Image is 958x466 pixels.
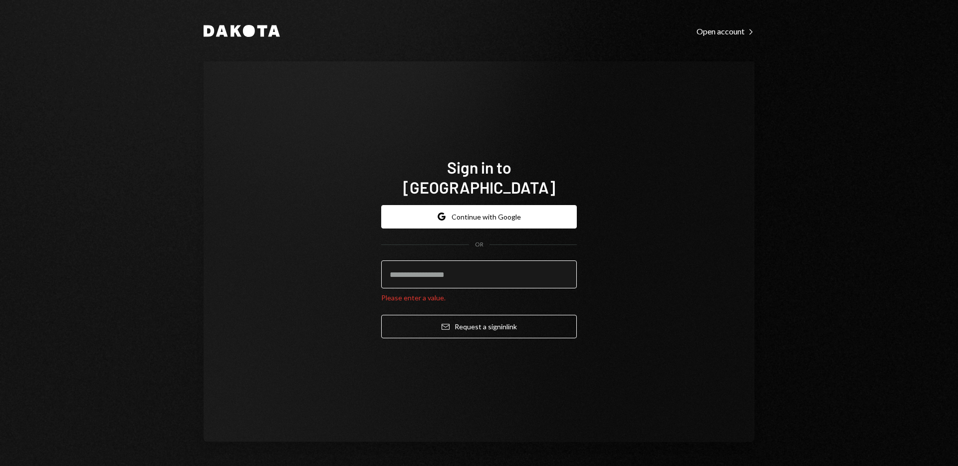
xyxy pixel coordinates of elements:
[381,315,577,338] button: Request a signinlink
[381,205,577,229] button: Continue with Google
[381,292,577,303] div: Please enter a value.
[697,26,754,36] div: Open account
[475,240,483,249] div: OR
[697,25,754,36] a: Open account
[381,157,577,197] h1: Sign in to [GEOGRAPHIC_DATA]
